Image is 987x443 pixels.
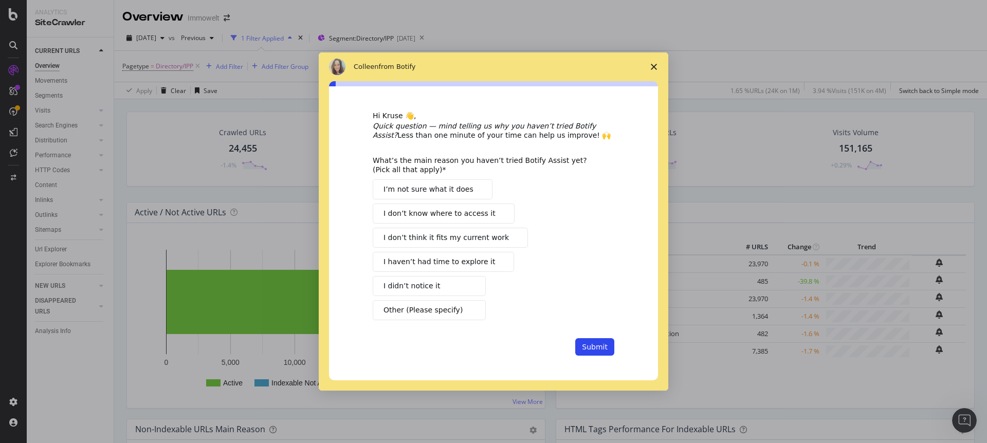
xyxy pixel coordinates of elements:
[373,111,614,121] div: Hi Kruse 👋,
[383,256,495,267] span: I haven’t had time to explore it
[373,204,515,224] button: I don’t know where to access it
[373,252,514,272] button: I haven’t had time to explore it
[373,300,486,320] button: Other (Please specify)
[373,122,596,139] i: Quick question — mind telling us why you haven’t tried Botify Assist?
[383,305,463,316] span: Other (Please specify)
[383,232,509,243] span: I don’t think it fits my current work
[383,184,473,195] span: I’m not sure what it does
[373,156,599,174] div: What’s the main reason you haven’t tried Botify Assist yet? (Pick all that apply)
[383,208,496,219] span: I don’t know where to access it
[329,59,345,75] img: Profile image for Colleen
[383,281,440,291] span: I didn’t notice it
[575,338,614,356] button: Submit
[354,63,379,70] span: Colleen
[373,179,492,199] button: I’m not sure what it does
[373,228,528,248] button: I don’t think it fits my current work
[639,52,668,81] span: Close survey
[373,276,486,296] button: I didn’t notice it
[379,63,416,70] span: from Botify
[373,121,614,140] div: Less than one minute of your time can help us improve! 🙌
